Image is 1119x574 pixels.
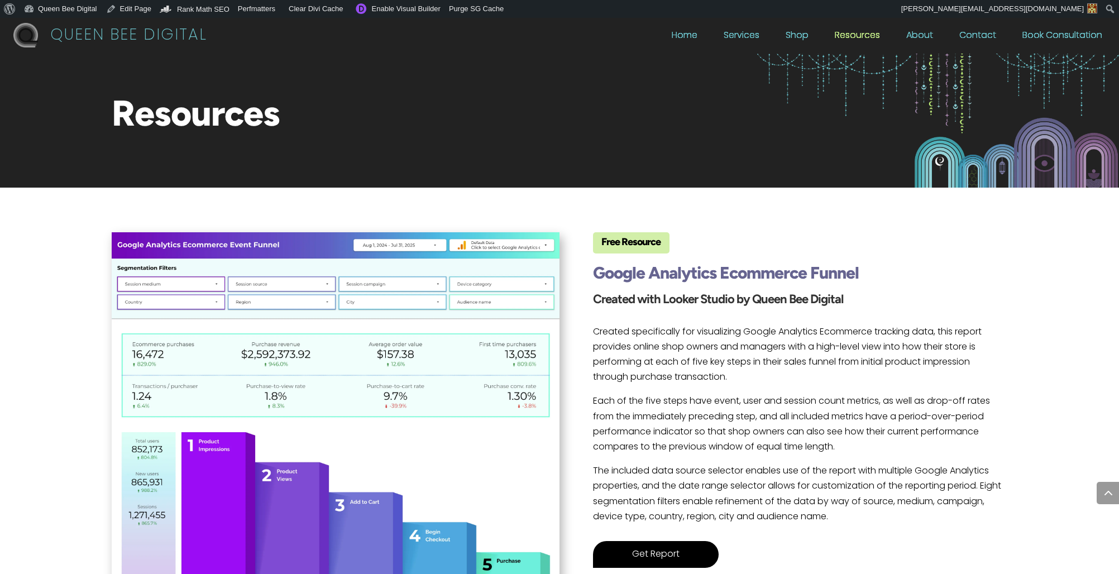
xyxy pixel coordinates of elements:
a: Contact [959,32,996,44]
p: QUEEN BEE DIGITAL [50,28,207,44]
h2: Google Analytics Ecommerce Funnel [593,265,1007,290]
p: The included data source selector enables use of the report with multiple Google Analytics proper... [593,464,1007,525]
h4: Free Resource [601,241,670,251]
a: Get Report [593,541,719,568]
img: QBD Logo [13,23,38,47]
p: Created specifically for visualizing Google Analytics Ecommerce tracking data, this report provid... [593,325,1007,395]
h1: Resources [112,95,1007,144]
h3: Created with Looker Studio by Queen Bee Digital [593,293,1007,313]
p: Each of the five steps have event, user and session count metrics, as well as drop-off rates from... [593,394,1007,464]
a: Home [672,32,697,44]
a: Shop [786,32,809,44]
a: Services [724,32,759,44]
a: Book Consultation [1022,32,1102,44]
a: Resources [835,32,880,44]
span: Rank Math SEO [177,5,229,13]
a: About [906,32,933,44]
